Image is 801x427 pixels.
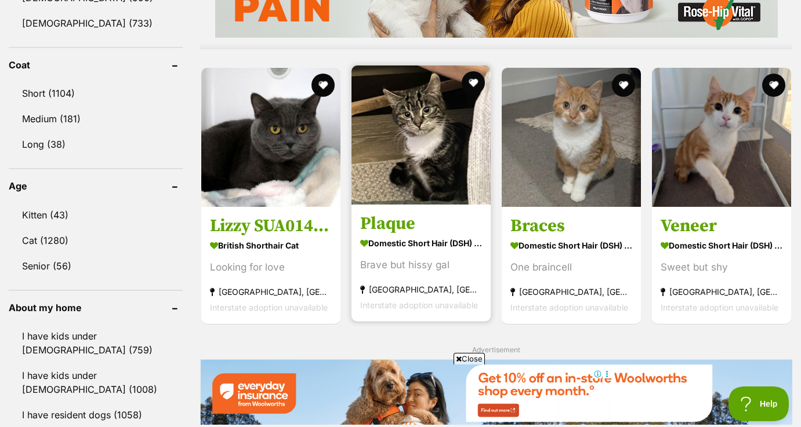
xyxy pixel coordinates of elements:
[502,207,641,324] a: Braces Domestic Short Hair (DSH) Cat One braincell [GEOGRAPHIC_DATA], [GEOGRAPHIC_DATA] Interstat...
[351,205,491,322] a: Plaque Domestic Short Hair (DSH) Cat Brave but hissy gal [GEOGRAPHIC_DATA], [GEOGRAPHIC_DATA] Int...
[9,403,183,427] a: I have resident dogs (1058)
[661,260,782,276] div: Sweet but shy
[201,68,340,207] img: Lizzy SUA014303 - British Shorthair Cat
[472,345,520,354] span: Advertisement
[510,216,632,238] h3: Braces
[728,386,789,421] iframe: Help Scout Beacon - Open
[9,228,183,253] a: Cat (1280)
[9,324,183,362] a: I have kids under [DEMOGRAPHIC_DATA] (759)
[311,74,335,97] button: favourite
[612,74,635,97] button: favourite
[360,213,482,235] h3: Plaque
[502,68,641,207] img: Braces - Domestic Short Hair (DSH) Cat
[661,303,778,313] span: Interstate adoption unavailable
[200,359,792,425] img: Everyday Insurance promotional banner
[661,216,782,238] h3: Veneer
[210,284,332,300] strong: [GEOGRAPHIC_DATA], [GEOGRAPHIC_DATA]
[9,11,183,35] a: [DEMOGRAPHIC_DATA] (733)
[351,65,491,205] img: Plaque - Domestic Short Hair (DSH) Cat
[9,60,183,70] header: Coat
[360,258,482,273] div: Brave but hissy gal
[454,353,485,364] span: Close
[661,284,782,300] strong: [GEOGRAPHIC_DATA], [GEOGRAPHIC_DATA]
[661,238,782,254] strong: Domestic Short Hair (DSH) Cat
[9,203,183,227] a: Kitten (43)
[9,181,183,191] header: Age
[201,207,340,324] a: Lizzy SUA014303 British Shorthair Cat Looking for love [GEOGRAPHIC_DATA], [GEOGRAPHIC_DATA] Inter...
[510,284,632,300] strong: [GEOGRAPHIC_DATA], [GEOGRAPHIC_DATA]
[9,107,183,131] a: Medium (181)
[210,216,332,238] h3: Lizzy SUA014303
[652,68,791,207] img: Veneer - Domestic Short Hair (DSH) Cat
[210,260,332,276] div: Looking for love
[210,303,328,313] span: Interstate adoption unavailable
[510,238,632,254] strong: Domestic Short Hair (DSH) Cat
[9,363,183,402] a: I have kids under [DEMOGRAPHIC_DATA] (1008)
[9,81,183,105] a: Short (1104)
[200,359,792,427] a: Everyday Insurance promotional banner
[652,207,791,324] a: Veneer Domestic Short Hair (DSH) Cat Sweet but shy [GEOGRAPHIC_DATA], [GEOGRAPHIC_DATA] Interstat...
[360,282,482,298] strong: [GEOGRAPHIC_DATA], [GEOGRAPHIC_DATA]
[190,369,612,421] iframe: Advertisement
[510,260,632,276] div: One braincell
[510,303,628,313] span: Interstate adoption unavailable
[360,235,482,252] strong: Domestic Short Hair (DSH) Cat
[9,302,183,313] header: About my home
[9,254,183,278] a: Senior (56)
[360,301,478,311] span: Interstate adoption unavailable
[210,238,332,254] strong: British Shorthair Cat
[762,74,785,97] button: favourite
[9,132,183,156] a: Long (38)
[462,71,485,94] button: favourite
